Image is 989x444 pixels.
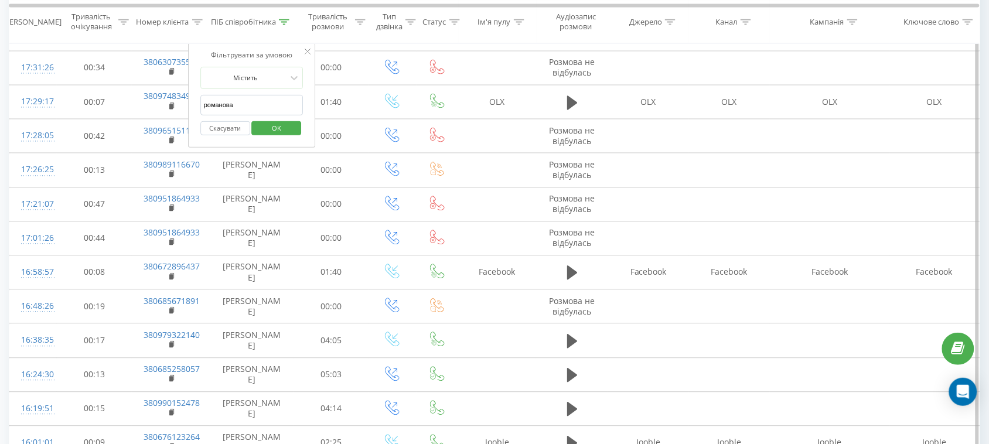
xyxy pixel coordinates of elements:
div: Тривалість розмови [304,12,352,32]
div: Статус [423,17,446,27]
td: Facebook [689,255,770,289]
span: Розмова не відбулась [550,57,595,78]
span: Розмова не відбулась [550,125,595,147]
a: 380989116670 [144,159,200,170]
td: OLX [770,86,890,119]
td: 00:34 [57,51,132,85]
td: [PERSON_NAME] [210,221,294,255]
a: 380676123264 [144,432,200,443]
div: Open Intercom Messenger [949,378,977,406]
td: 00:42 [57,119,132,153]
a: 380979322140 [144,330,200,341]
div: 17:31:26 [21,57,45,80]
td: 00:44 [57,221,132,255]
td: 04:05 [294,324,369,358]
div: 17:28:05 [21,125,45,148]
div: 17:26:25 [21,159,45,182]
td: [PERSON_NAME] [210,290,294,324]
div: Канал [716,17,738,27]
div: 16:24:30 [21,364,45,387]
td: OLX [458,86,536,119]
div: 17:29:17 [21,91,45,114]
td: 00:13 [57,153,132,187]
td: 00:00 [294,187,369,221]
td: [PERSON_NAME] [210,187,294,221]
td: 00:08 [57,255,132,289]
div: 17:21:07 [21,193,45,216]
td: 00:00 [294,153,369,187]
td: Facebook [770,255,890,289]
td: 01:40 [294,86,369,119]
span: Розмова не відбулась [550,193,595,215]
div: Номер клієнта [137,17,189,27]
td: 00:15 [57,392,132,426]
td: 00:07 [57,86,132,119]
td: 01:40 [294,255,369,289]
a: 380685258057 [144,364,200,375]
td: [PERSON_NAME] [210,358,294,392]
div: Аудіозапис розмови [547,12,605,32]
div: 17:01:26 [21,227,45,250]
td: 00:19 [57,290,132,324]
a: 380630735534 [144,57,200,68]
a: 380685671891 [144,296,200,307]
td: Facebook [608,255,689,289]
td: 05:03 [294,358,369,392]
a: 380965151173 [144,125,200,136]
span: Розмова не відбулась [550,159,595,181]
td: 00:47 [57,187,132,221]
td: 00:13 [57,358,132,392]
a: 380672896437 [144,261,200,272]
div: Ключове слово [904,17,960,27]
td: 00:17 [57,324,132,358]
input: Введіть значення [200,95,303,115]
td: [PERSON_NAME] [210,153,294,187]
div: Ім'я пулу [478,17,511,27]
td: 00:00 [294,51,369,85]
div: Тип дзвінка [376,12,403,32]
td: Facebook [890,255,980,289]
td: [PERSON_NAME] [210,324,294,358]
button: Скасувати [200,121,250,136]
td: OLX [890,86,980,119]
span: Розмова не відбулась [550,227,595,249]
td: 00:00 [294,221,369,255]
a: 380951864933 [144,193,200,204]
span: OK [260,119,293,137]
span: Розмова не відбулась [550,296,595,317]
div: 16:58:57 [21,261,45,284]
td: 00:00 [294,119,369,153]
td: [PERSON_NAME] [210,255,294,289]
td: 04:14 [294,392,369,426]
a: 380951864933 [144,227,200,238]
a: 380974834990 [144,91,200,102]
button: OK [252,121,302,136]
div: Фільтрувати за умовою [200,49,303,61]
div: 16:19:51 [21,398,45,421]
div: Кампанія [810,17,844,27]
td: Facebook [458,255,536,289]
td: OLX [608,86,689,119]
td: 00:00 [294,290,369,324]
div: Тривалість очікування [67,12,115,32]
div: Джерело [629,17,662,27]
div: [PERSON_NAME] [2,17,62,27]
td: [PERSON_NAME] [210,392,294,426]
div: ПІБ співробітника [211,17,276,27]
td: OLX [689,86,770,119]
div: 16:48:26 [21,295,45,318]
a: 380990152478 [144,398,200,409]
div: 16:38:35 [21,329,45,352]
